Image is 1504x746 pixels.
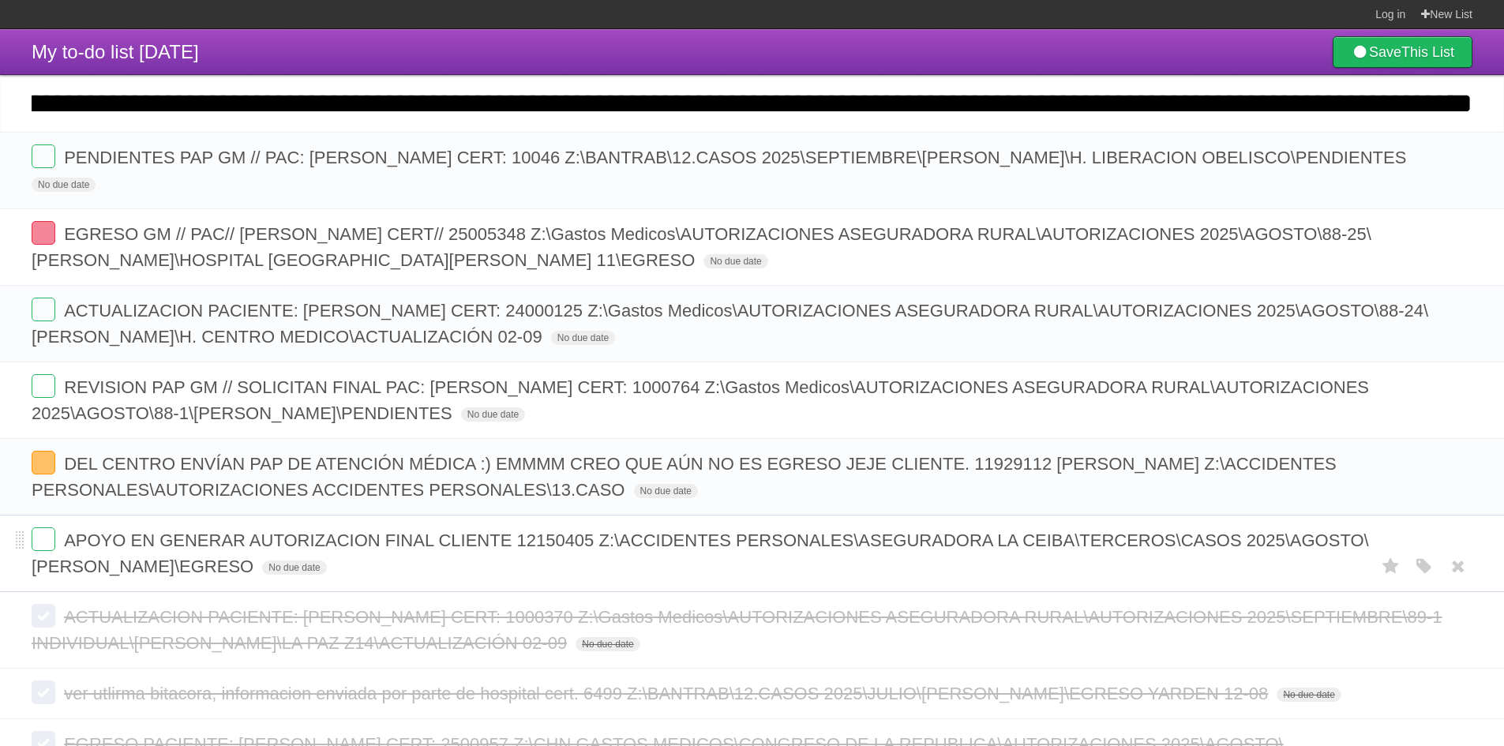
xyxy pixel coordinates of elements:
[32,144,55,168] label: Done
[1333,36,1472,68] a: SaveThis List
[551,331,615,345] span: No due date
[32,680,55,704] label: Done
[461,407,525,422] span: No due date
[1376,553,1406,579] label: Star task
[32,527,55,551] label: Done
[262,560,326,575] span: No due date
[32,374,55,398] label: Done
[576,637,639,651] span: No due date
[32,454,1337,500] span: DEL CENTRO ENVÍAN PAP DE ATENCIÓN MÉDICA :) EMMMM CREO QUE AÚN NO ES EGRESO JEJE CLIENTE. 1192911...
[32,224,1371,270] span: EGRESO GM // PAC// [PERSON_NAME] CERT// 25005348 Z:\Gastos Medicos\AUTORIZACIONES ASEGURADORA RUR...
[32,451,55,474] label: Done
[32,41,199,62] span: My to-do list [DATE]
[703,254,767,268] span: No due date
[64,148,1410,167] span: PENDIENTES PAP GM // PAC: [PERSON_NAME] CERT: 10046 Z:\BANTRAB\12.CASOS 2025\SEPTIEMBRE\[PERSON_N...
[634,484,698,498] span: No due date
[32,178,96,192] span: No due date
[32,530,1369,576] span: APOYO EN GENERAR AUTORIZACION FINAL CLIENTE 12150405 Z:\ACCIDENTES PERSONALES\ASEGURADORA LA CEIB...
[32,377,1369,423] span: REVISION PAP GM // SOLICITAN FINAL PAC: [PERSON_NAME] CERT: 1000764 Z:\Gastos Medicos\AUTORIZACIO...
[32,221,55,245] label: Done
[32,607,1442,653] span: ACTUALIZACION PACIENTE: [PERSON_NAME] CERT: 1000370 Z:\Gastos Medicos\AUTORIZACIONES ASEGURADORA ...
[1277,688,1341,702] span: No due date
[32,298,55,321] label: Done
[32,301,1428,347] span: ACTUALIZACION PACIENTE: [PERSON_NAME] CERT: 24000125 Z:\Gastos Medicos\AUTORIZACIONES ASEGURADORA...
[1401,44,1454,60] b: This List
[64,684,1272,703] span: ver utlirma bitacora, informacion enviada por parte de hospital cert. 6499 Z:\BANTRAB\12.CASOS 20...
[32,604,55,628] label: Done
